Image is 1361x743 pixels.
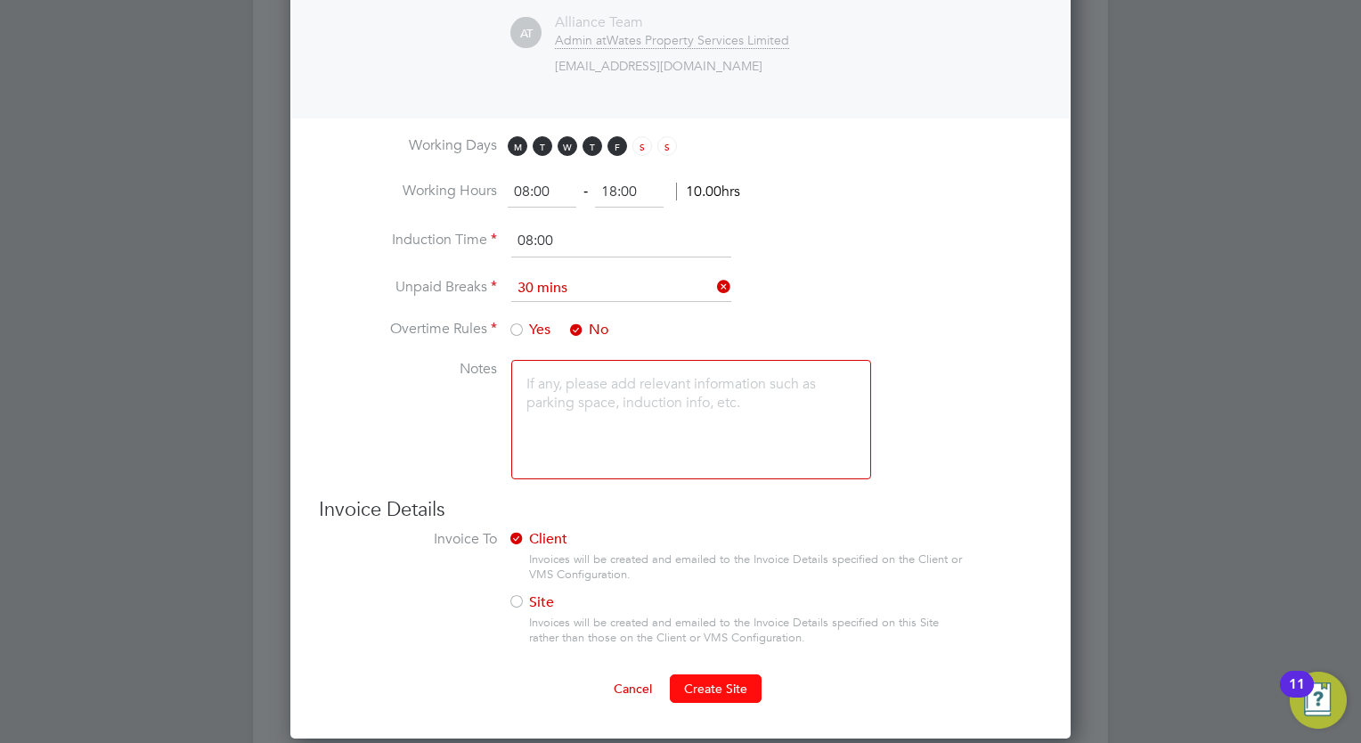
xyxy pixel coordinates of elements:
span: Create Site [684,681,747,697]
h3: Invoice Details [319,497,1042,523]
span: No [567,321,609,339]
input: 17:00 [595,176,664,208]
div: 11 [1289,684,1305,707]
span: Admin at [555,32,607,48]
label: Overtime Rules [319,320,497,339]
label: Working Hours [319,182,497,200]
span: ‐ [580,183,591,200]
button: Open Resource Center, 11 new notifications [1290,672,1347,729]
div: Invoices will be created and emailed to the Invoice Details specified on the Client or VMS Config... [529,552,962,583]
button: Cancel [599,674,666,703]
span: S [657,136,677,156]
span: [EMAIL_ADDRESS][DOMAIN_NAME] [555,58,762,74]
label: Induction Time [319,231,497,249]
label: Site [508,593,949,612]
span: S [632,136,652,156]
span: W [558,136,577,156]
input: 08:00 [508,176,576,208]
label: Client [508,530,949,549]
div: Invoices will be created and emailed to the Invoice Details specified on this Site rather than th... [529,616,962,646]
span: Yes [508,321,550,339]
span: AT [510,18,542,49]
span: F [607,136,627,156]
div: Alliance Team [555,13,789,32]
label: Working Days [319,136,497,155]
div: Wates Property Services Limited [555,32,789,48]
span: 10.00hrs [676,183,740,200]
button: Create Site [670,674,762,703]
label: Invoice To [319,530,497,549]
label: Unpaid Breaks [319,278,497,297]
span: T [583,136,602,156]
span: M [508,136,527,156]
span: T [533,136,552,156]
input: Select one [511,275,731,302]
label: Notes [319,360,497,379]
